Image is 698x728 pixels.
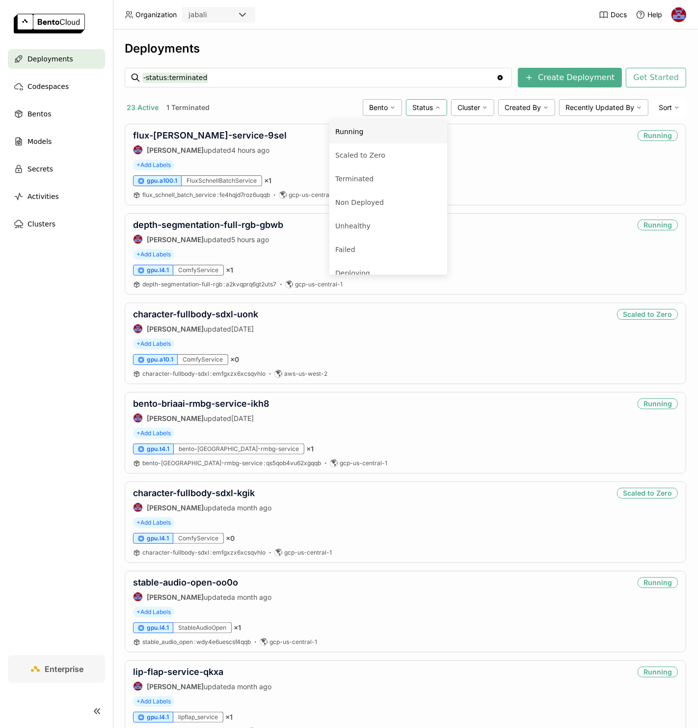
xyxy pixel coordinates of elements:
[142,280,276,288] span: depth-segmentation-full-rgb a2kvqprq6gt2uts7
[231,593,271,601] span: a month ago
[14,14,85,33] img: logo
[147,624,169,632] span: gpu.l4.1
[406,99,447,116] div: Status
[335,244,441,255] div: Failed
[27,108,51,120] span: Bentos
[412,103,433,112] span: Status
[27,218,55,230] span: Clusters
[231,504,271,512] span: a month ago
[8,187,105,206] a: Activities
[135,10,177,19] span: Organization
[147,534,169,542] span: gpu.l4.1
[611,10,627,19] span: Docs
[133,503,271,512] div: updated
[45,664,84,674] span: Enterprise
[134,592,142,601] img: Jhonatan Oliveira
[638,577,678,588] div: Running
[496,74,504,82] svg: Clear value
[647,10,662,19] span: Help
[8,655,105,683] a: Enterprise
[269,638,317,646] span: gcp-us-central-1
[142,70,496,85] input: Search
[226,534,235,543] span: × 0
[173,712,223,723] div: lipflap_service
[335,220,441,232] div: Unhealthy
[208,10,209,20] input: Selected jabali.
[142,638,251,646] a: stable_audio_open:wdy4e6uescsf4qqb
[147,325,204,333] strong: [PERSON_NAME]
[8,159,105,179] a: Secrets
[182,175,262,186] div: FluxSchnellBatchService
[174,444,304,454] div: bento-[GEOGRAPHIC_DATA]-rmbg-service
[335,173,441,185] div: Terminated
[133,249,174,260] span: +Add Labels
[498,99,555,116] div: Created By
[505,103,541,112] span: Created By
[8,214,105,234] a: Clusters
[638,398,678,409] div: Running
[369,103,388,112] span: Bento
[671,7,686,22] img: Jhonatan Oliveira
[231,146,269,154] span: 4 hours ago
[147,266,169,274] span: gpu.l4.1
[133,592,271,602] div: updated
[134,324,142,333] img: Jhonatan Oliveira
[147,682,204,691] strong: [PERSON_NAME]
[27,163,53,175] span: Secrets
[142,191,270,199] a: flux_schnell_batch_service:fe4hqjd7roz6uqqb
[142,638,251,645] span: stable_audio_open wdy4e6uescsf4qqb
[142,459,321,467] a: bento-[GEOGRAPHIC_DATA]-rmbg-service:qs5qob4vu62xgqqb
[225,713,233,722] span: × 1
[134,503,142,512] img: Jhonatan Oliveira
[335,267,441,279] div: Deploying
[457,103,480,112] span: Cluster
[8,104,105,124] a: Bentos
[147,504,204,512] strong: [PERSON_NAME]
[147,235,204,244] strong: [PERSON_NAME]
[133,428,174,439] span: +Add Labels
[147,146,204,154] strong: [PERSON_NAME]
[599,10,627,20] a: Docs
[518,68,622,87] button: Create Deployment
[638,130,678,141] div: Running
[217,191,218,198] span: :
[335,196,441,208] div: Non Deployed
[147,445,169,453] span: gpu.t4.1
[363,99,402,116] div: Bento
[659,103,672,112] span: Sort
[164,101,212,114] button: 1 Terminated
[142,370,266,377] span: character-fullbody-sdxl emfgxzx6xcsqvhlo
[284,549,332,557] span: gcp-us-central-1
[652,99,686,116] div: Sort
[173,622,232,633] div: StableAudioOpen
[133,145,287,155] div: updated
[133,324,258,334] div: updated
[223,280,225,288] span: :
[133,338,174,349] span: +Add Labels
[142,549,266,557] a: character-fullbody-sdxl:emfgxzx6xcsqvhlo
[134,235,142,244] img: Jhonatan Oliveira
[284,370,327,378] span: aws-us-west-2
[133,488,255,498] a: character-fullbody-sdxl-kgik
[134,145,142,154] img: Jhonatan Oliveira
[142,280,276,288] a: depth-segmentation-full-rgb:a2kvqprq6gt2uts7
[231,235,269,244] span: 5 hours ago
[231,682,271,691] span: a month ago
[565,103,634,112] span: Recently Updated By
[178,354,228,365] div: ComfyService
[142,370,266,378] a: character-fullbody-sdxl:emfgxzx6xcsqvhlo
[147,593,204,601] strong: [PERSON_NAME]
[147,713,169,721] span: gpu.l4.1
[133,160,174,170] span: +Add Labels
[8,132,105,151] a: Models
[147,356,173,364] span: gpu.a10.1
[8,77,105,96] a: Codespaces
[27,53,73,65] span: Deployments
[173,265,224,276] div: ComfyService
[231,414,254,422] span: [DATE]
[289,191,336,199] span: gcp-us-central-1
[335,149,441,161] div: Scaled to Zero
[636,10,662,20] div: Help
[133,398,269,409] a: bento-briaai-rmbg-service-ikh8
[133,517,174,528] span: +Add Labels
